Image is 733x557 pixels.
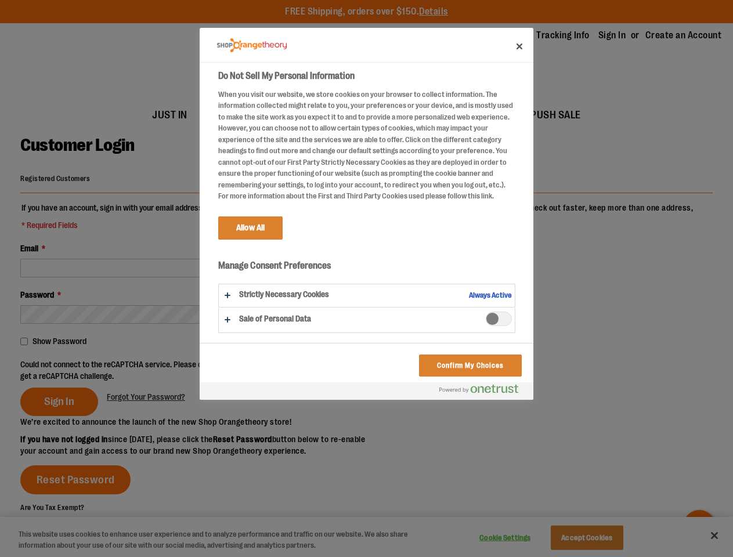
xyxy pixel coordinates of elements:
div: When you visit our website, we store cookies on your browser to collect information. The informat... [218,89,515,202]
button: Allow All [218,216,283,240]
div: Do Not Sell My Personal Information [200,28,533,400]
div: Preference center [200,28,533,400]
img: Powered by OneTrust Opens in a new Tab [439,384,518,393]
a: Powered by OneTrust Opens in a new Tab [439,384,528,399]
img: Company Logo [217,38,287,53]
div: Company Logo [217,34,287,57]
button: Confirm My Choices [419,355,522,377]
button: Close [507,34,532,59]
h3: Manage Consent Preferences [218,260,515,278]
span: Sale of Personal Data [486,312,512,326]
h2: Do Not Sell My Personal Information [218,69,515,83]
